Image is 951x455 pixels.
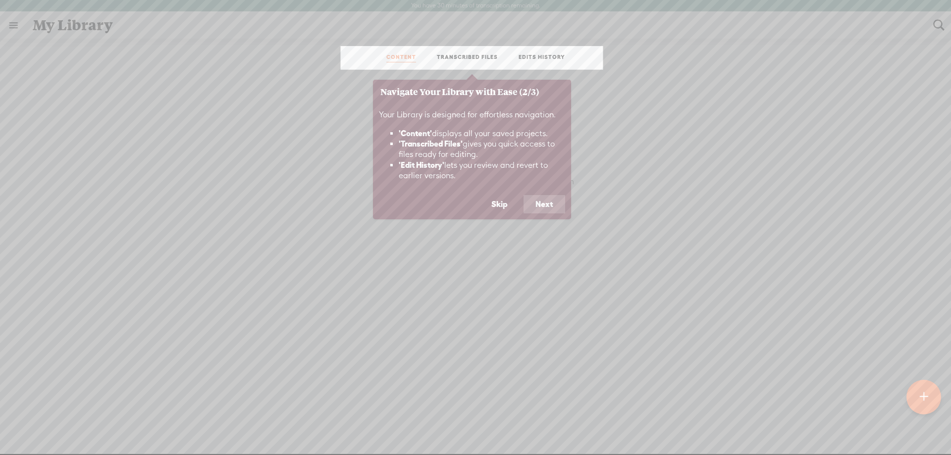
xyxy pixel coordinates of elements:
a: EDITS HISTORY [519,53,565,62]
a: TRANSCRIBED FILES [437,53,498,62]
h3: Navigate Your Library with Ease (2/3) [380,87,564,97]
div: Your Library is designed for effortless navigation. [373,104,571,195]
b: 'Transcribed Files' [399,139,463,148]
li: displays all your saved projects. [399,128,565,139]
a: CONTENT [386,53,416,62]
button: Next [524,195,565,214]
b: 'Edit History' [399,160,444,169]
li: gives you quick access to files ready for editing. [399,139,565,160]
li: lets you review and revert to earlier versions. [399,160,565,181]
button: Skip [479,195,520,214]
b: 'Content' [399,129,432,138]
